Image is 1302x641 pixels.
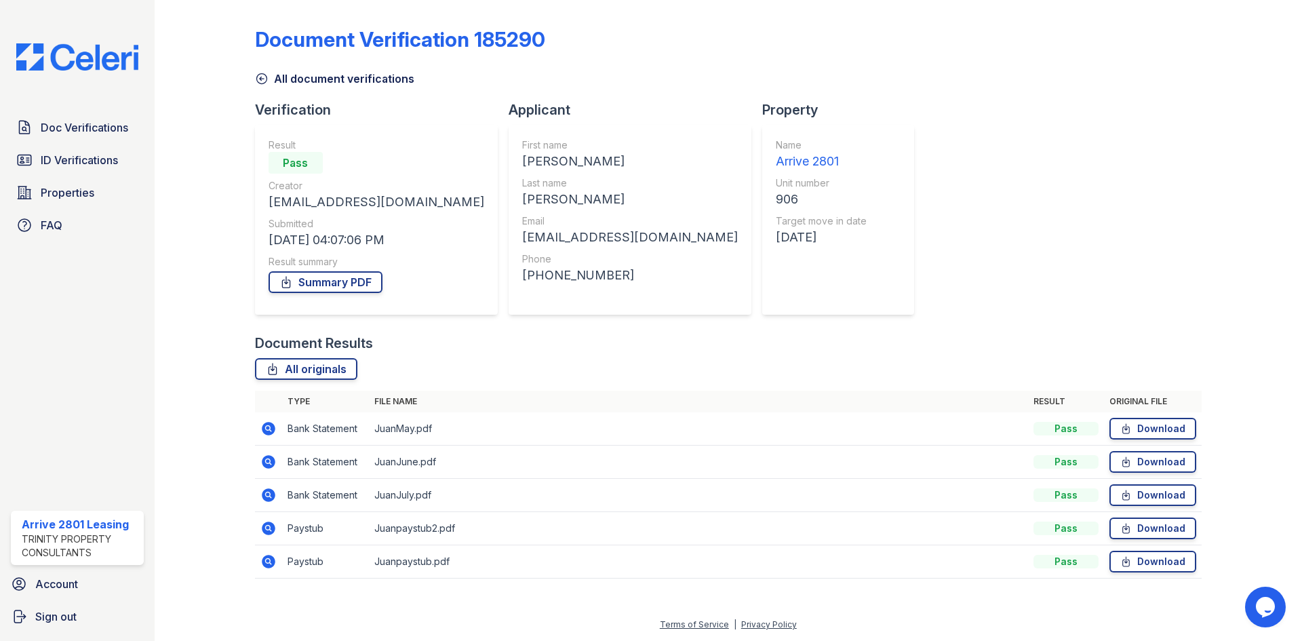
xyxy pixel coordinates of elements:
[776,138,867,171] a: Name Arrive 2801
[1109,484,1196,506] a: Download
[776,214,867,228] div: Target move in date
[41,217,62,233] span: FAQ
[269,271,382,293] a: Summary PDF
[255,334,373,353] div: Document Results
[35,608,77,625] span: Sign out
[282,545,369,579] td: Paystub
[255,358,357,380] a: All originals
[11,179,144,206] a: Properties
[41,119,128,136] span: Doc Verifications
[1033,455,1099,469] div: Pass
[522,214,738,228] div: Email
[22,532,138,560] div: Trinity Property Consultants
[269,138,484,152] div: Result
[522,138,738,152] div: First name
[11,212,144,239] a: FAQ
[522,152,738,171] div: [PERSON_NAME]
[522,176,738,190] div: Last name
[269,255,484,269] div: Result summary
[255,27,545,52] div: Document Verification 185290
[369,512,1028,545] td: Juanpaystub2.pdf
[522,190,738,209] div: [PERSON_NAME]
[1109,551,1196,572] a: Download
[5,570,149,598] a: Account
[776,190,867,209] div: 906
[1033,555,1099,568] div: Pass
[1033,522,1099,535] div: Pass
[776,176,867,190] div: Unit number
[1104,391,1202,412] th: Original file
[1033,488,1099,502] div: Pass
[269,152,323,174] div: Pass
[255,100,509,119] div: Verification
[1109,451,1196,473] a: Download
[776,152,867,171] div: Arrive 2801
[282,391,369,412] th: Type
[522,252,738,266] div: Phone
[369,412,1028,446] td: JuanMay.pdf
[11,147,144,174] a: ID Verifications
[369,446,1028,479] td: JuanJune.pdf
[282,412,369,446] td: Bank Statement
[22,516,138,532] div: Arrive 2801 Leasing
[369,479,1028,512] td: JuanJuly.pdf
[1033,422,1099,435] div: Pass
[282,479,369,512] td: Bank Statement
[776,228,867,247] div: [DATE]
[1109,418,1196,440] a: Download
[776,138,867,152] div: Name
[522,266,738,285] div: [PHONE_NUMBER]
[269,231,484,250] div: [DATE] 04:07:06 PM
[35,576,78,592] span: Account
[282,512,369,545] td: Paystub
[41,184,94,201] span: Properties
[269,179,484,193] div: Creator
[509,100,762,119] div: Applicant
[1109,518,1196,539] a: Download
[762,100,925,119] div: Property
[660,619,729,629] a: Terms of Service
[269,193,484,212] div: [EMAIL_ADDRESS][DOMAIN_NAME]
[369,391,1028,412] th: File name
[282,446,369,479] td: Bank Statement
[11,114,144,141] a: Doc Verifications
[1028,391,1104,412] th: Result
[5,43,149,71] img: CE_Logo_Blue-a8612792a0a2168367f1c8372b55b34899dd931a85d93a1a3d3e32e68fde9ad4.png
[734,619,736,629] div: |
[255,71,414,87] a: All document verifications
[5,603,149,630] a: Sign out
[1245,587,1288,627] iframe: chat widget
[369,545,1028,579] td: Juanpaystub.pdf
[41,152,118,168] span: ID Verifications
[522,228,738,247] div: [EMAIL_ADDRESS][DOMAIN_NAME]
[269,217,484,231] div: Submitted
[741,619,797,629] a: Privacy Policy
